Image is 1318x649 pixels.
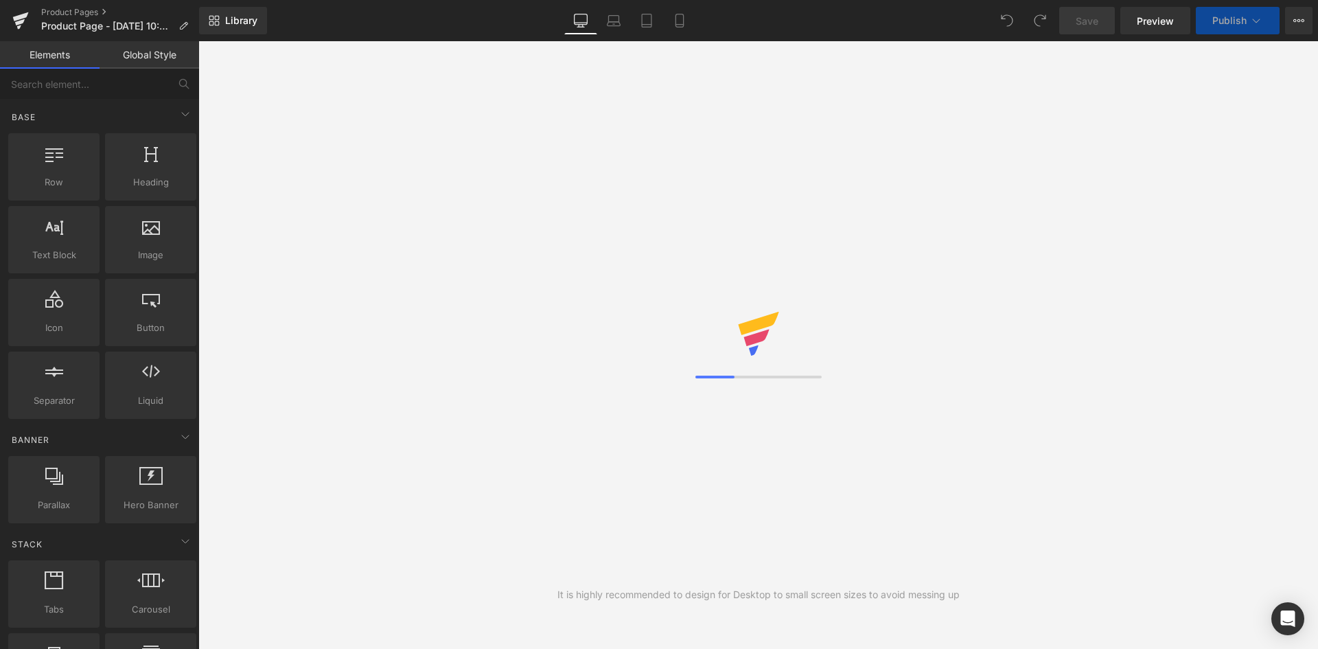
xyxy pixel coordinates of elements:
span: Banner [10,433,51,446]
span: Library [225,14,257,27]
button: Publish [1196,7,1280,34]
span: Carousel [109,602,192,617]
button: Redo [1026,7,1054,34]
span: Heading [109,175,192,190]
span: Image [109,248,192,262]
button: Undo [993,7,1021,34]
a: Product Pages [41,7,199,18]
button: More [1285,7,1313,34]
span: Save [1076,14,1098,28]
div: It is highly recommended to design for Desktop to small screen sizes to avoid messing up [557,587,960,602]
span: Liquid [109,394,192,408]
span: Stack [10,538,44,551]
span: Button [109,321,192,335]
a: New Library [199,7,267,34]
span: Row [12,175,95,190]
a: Laptop [597,7,630,34]
a: Preview [1120,7,1190,34]
a: Tablet [630,7,663,34]
span: Separator [12,394,95,408]
span: Publish [1212,15,1247,26]
a: Desktop [564,7,597,34]
span: Text Block [12,248,95,262]
span: Preview [1137,14,1174,28]
span: Hero Banner [109,498,192,512]
div: Open Intercom Messenger [1271,602,1304,635]
span: Product Page - [DATE] 10:32:07 [41,21,173,32]
a: Global Style [100,41,199,69]
span: Tabs [12,602,95,617]
span: Icon [12,321,95,335]
a: Mobile [663,7,696,34]
span: Base [10,111,37,124]
span: Parallax [12,498,95,512]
